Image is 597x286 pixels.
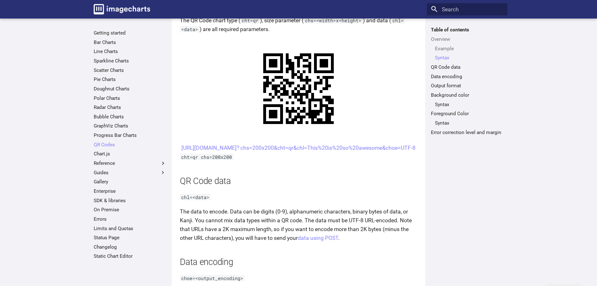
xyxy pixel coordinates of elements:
a: QR Code data [431,64,503,70]
a: Enterprise [94,188,166,194]
a: Syntax [435,120,503,126]
nav: Background color [431,101,503,108]
a: Overview [431,36,503,42]
img: chart [249,39,348,138]
a: Background color [431,92,503,98]
a: SDK & libraries [94,197,166,204]
a: [URL][DOMAIN_NAME]? chs=200x200&cht=qr&chl=This%20is%20so%20awesome&choe=UTF-8 [181,145,416,151]
code: choe=<output_encoding> [180,275,245,281]
p: The data to encode. Data can be digits (0-9), alphanumeric characters, binary bytes of data, or K... [180,207,417,243]
a: Changelog [94,244,166,250]
p: The QR Code chart type ( ), size parameter ( ) and data ( ) are all required parameters. [180,16,417,34]
a: Pie Charts [94,76,166,83]
a: Polar Charts [94,95,166,101]
code: cht=qr [240,17,260,24]
a: Limits and Quotas [94,225,166,232]
a: Syntax [435,101,503,108]
nav: Foreground Color [431,120,503,126]
img: logo [94,4,150,14]
label: Table of contents [427,27,507,33]
a: On Premise [94,207,166,213]
a: Example [435,46,503,52]
nav: Overview [431,46,503,61]
a: data using POST [298,235,338,241]
a: Sparkline Charts [94,58,166,64]
a: GraphViz Charts [94,123,166,129]
a: Static Chart Editor [94,253,166,259]
label: Reference [94,160,166,166]
a: Error correction level and margin [431,129,503,136]
a: Gallery [94,179,166,185]
h2: Data encoding [180,256,417,268]
a: Chart.js [94,151,166,157]
a: Doughnut Charts [94,86,166,92]
a: Scatter Charts [94,67,166,73]
label: Guides [94,170,166,176]
code: chs=<width>x<height> [304,17,363,24]
a: QR Codes [94,142,166,148]
a: Syntax [435,55,503,61]
a: Output format [431,83,503,89]
a: Status Page [94,235,166,241]
a: Data encoding [431,73,503,80]
code: cht=qr chs=200x200 [180,154,233,160]
a: Getting started [94,30,166,36]
a: Radar Charts [94,104,166,111]
a: Foreground Color [431,111,503,117]
h2: QR Code data [180,175,417,187]
a: Bubble Charts [94,114,166,120]
a: Line Charts [94,48,166,55]
a: Progress Bar Charts [94,132,166,138]
code: chl=<data> [180,194,211,200]
a: Image-Charts documentation [91,1,153,17]
input: Search [427,3,507,16]
nav: Table of contents [427,27,507,135]
a: Errors [94,216,166,222]
a: Bar Charts [94,39,166,46]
